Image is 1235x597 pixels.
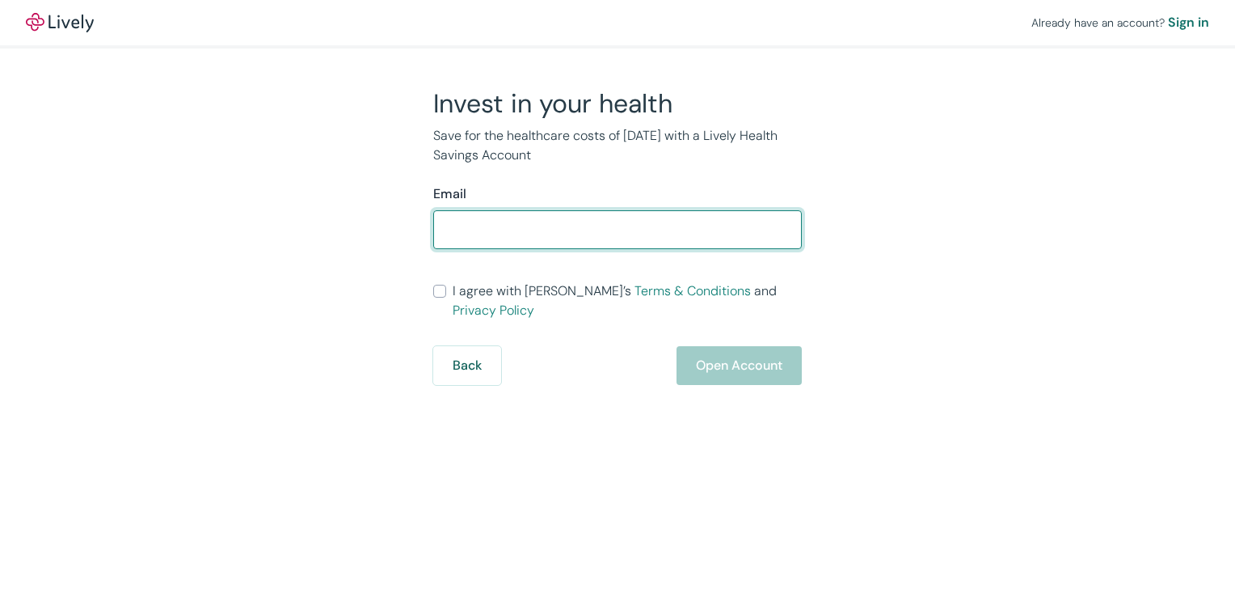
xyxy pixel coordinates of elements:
[433,184,466,204] label: Email
[26,13,94,32] img: Lively
[433,126,802,165] p: Save for the healthcare costs of [DATE] with a Lively Health Savings Account
[634,282,751,299] a: Terms & Conditions
[26,13,94,32] a: LivelyLively
[453,302,534,319] a: Privacy Policy
[433,87,802,120] h2: Invest in your health
[453,282,802,320] span: I agree with [PERSON_NAME]’s and
[1168,13,1209,32] a: Sign in
[1031,13,1209,32] div: Already have an account?
[433,346,501,385] button: Back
